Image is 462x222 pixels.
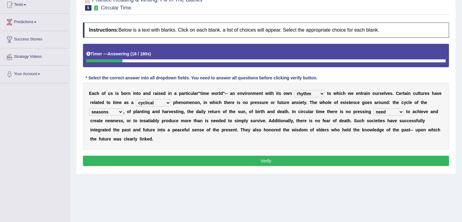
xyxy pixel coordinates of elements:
[327,91,329,96] b: t
[83,75,320,81] div: * Select the correct answer into all dropdown fields. You need to answer all questions before cli...
[269,91,270,96] b: i
[142,109,144,114] b: t
[145,109,147,114] b: n
[277,91,279,96] b: t
[176,100,179,105] b: h
[368,91,370,96] b: n
[230,100,232,105] b: r
[404,91,407,96] b: a
[205,100,207,105] b: n
[101,5,131,11] small: Circular Time
[216,109,217,114] b: r
[116,91,119,96] b: s
[378,91,379,96] b: r
[357,100,360,105] b: e
[107,100,108,105] b: t
[310,100,312,105] b: T
[356,91,358,96] b: e
[238,100,240,105] b: s
[409,100,410,105] b: l
[130,51,132,56] b: (
[385,91,388,96] b: v
[152,109,155,114] b: a
[366,91,368,96] b: i
[233,109,235,114] b: e
[384,100,386,105] b: n
[253,100,254,105] b: r
[194,91,197,96] b: a
[404,100,406,105] b: y
[95,100,98,105] b: a
[127,109,130,114] b: o
[266,100,268,105] b: e
[283,91,286,96] b: o
[225,109,227,114] b: f
[181,91,184,96] b: a
[124,100,126,105] b: a
[126,100,129,105] b: s
[392,100,394,105] b: t
[226,91,228,96] b: -
[184,91,185,96] b: r
[304,100,306,105] b: y
[115,91,116,96] b: i
[315,100,317,105] b: e
[345,100,346,105] b: i
[197,91,198,96] b: r
[320,100,323,105] b: w
[271,91,274,96] b: h
[158,91,161,96] b: s
[191,109,193,114] b: e
[121,91,124,96] b: b
[111,91,113,96] b: s
[85,5,91,11] span: 5
[178,100,181,105] b: e
[139,109,142,114] b: n
[262,91,263,96] b: t
[204,100,205,105] b: i
[225,100,228,105] b: h
[171,109,173,114] b: e
[215,91,217,96] b: o
[198,91,200,96] b: "
[423,91,425,96] b: r
[186,100,190,105] b: m
[306,100,307,105] b: .
[349,100,350,105] b: t
[114,100,115,105] b: i
[406,100,409,105] b: c
[418,91,419,96] b: l
[248,91,250,96] b: o
[281,100,283,105] b: t
[270,91,271,96] b: t
[89,27,118,33] b: Instructions:
[92,100,94,105] b: e
[143,109,145,114] b: i
[343,91,346,96] b: h
[401,100,404,105] b: c
[199,109,201,114] b: a
[245,91,246,96] b: i
[215,100,217,105] b: i
[414,100,417,105] b: o
[202,109,203,114] b: l
[169,109,171,114] b: v
[312,100,315,105] b: h
[89,91,92,96] b: E
[255,100,257,105] b: e
[279,100,281,105] b: u
[167,109,169,114] b: r
[299,100,300,105] b: i
[94,91,97,96] b: c
[277,100,279,105] b: f
[434,91,437,96] b: a
[119,100,122,105] b: e
[257,100,259,105] b: s
[249,109,252,114] b: o
[98,100,99,105] b: t
[279,91,281,96] b: s
[292,100,294,105] b: a
[253,91,256,96] b: m
[101,100,104,105] b: d
[377,100,378,105] b: r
